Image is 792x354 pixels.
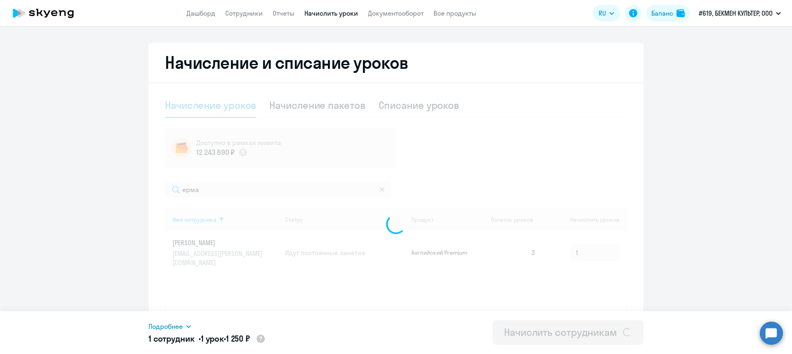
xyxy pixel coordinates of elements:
div: Начислить сотрудникам [504,326,617,339]
span: RU [599,8,606,18]
a: Дашборд [186,9,215,17]
a: Отчеты [273,9,295,17]
button: #619, БЕКМЕН КУЛЬТЕР, ООО [695,3,785,23]
span: Подробнее [148,321,183,331]
a: Сотрудники [225,9,263,17]
div: Баланс [651,8,673,18]
button: Балансbalance [646,5,690,21]
h2: Начисление и списание уроков [165,53,627,73]
h5: 1 сотрудник • • [148,333,266,345]
img: balance [676,9,685,17]
a: Начислить уроки [304,9,358,17]
a: Все продукты [434,9,476,17]
span: 1 урок [201,333,224,344]
button: RU [593,5,620,21]
button: Начислить сотрудникам [493,320,643,345]
span: 1 250 ₽ [226,333,250,344]
a: Документооборот [368,9,424,17]
p: #619, БЕКМЕН КУЛЬТЕР, ООО [699,8,773,18]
